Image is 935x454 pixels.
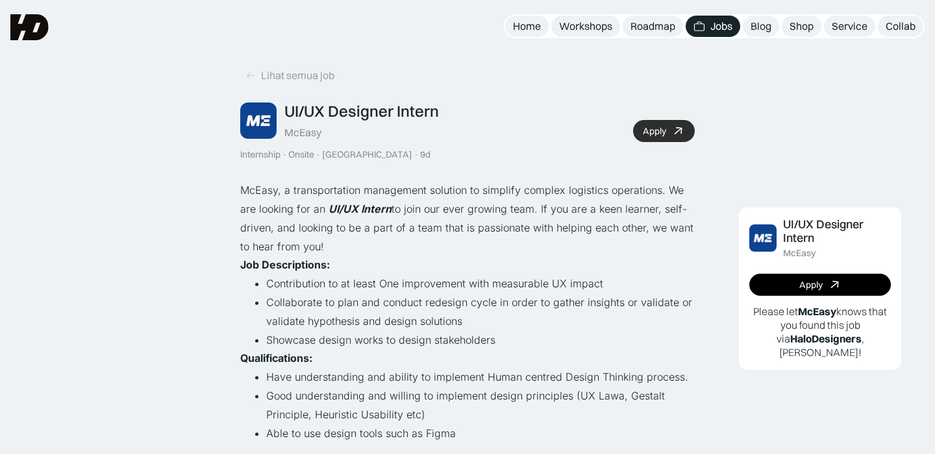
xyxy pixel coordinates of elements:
a: Shop [782,16,821,37]
a: Home [505,16,549,37]
li: Good understanding and willing to implement design principles (UX Lawa, Gestalt Principle, Heuris... [266,387,695,424]
li: Able to use design tools such as Figma [266,424,695,443]
li: Showcase design works to design stakeholders [266,331,695,350]
div: McEasy [783,248,816,259]
div: Jobs [710,19,732,33]
div: [GEOGRAPHIC_DATA] [322,149,412,160]
strong: Qualifications: [240,352,312,364]
em: UI/UX Intern [329,202,392,215]
a: Workshops [551,16,620,37]
div: UI/UX Designer Intern [284,102,439,121]
a: Jobs [686,16,740,37]
div: McEasy [284,126,321,139]
div: Home [513,19,541,33]
b: HaloDesigners [790,332,862,345]
a: Apply [633,120,695,142]
a: Roadmap [623,16,683,37]
a: Collab [878,16,923,37]
b: McEasy [798,305,836,318]
img: Job Image [749,224,777,252]
p: McEasy, a transportation management solution to simplify complex logistics operations. We are loo... [240,181,695,256]
div: Lihat semua job [261,69,334,82]
div: Service [832,19,867,33]
li: Collaborate to plan and conduct redesign cycle in order to gather insights or validate or validat... [266,293,695,331]
div: Shop [790,19,814,33]
div: Apply [799,280,823,291]
div: Workshops [559,19,612,33]
div: Internship [240,149,280,160]
div: Blog [751,19,771,33]
li: Contribution to at least One improvement with measurable UX impact [266,274,695,293]
div: Roadmap [630,19,675,33]
a: Lihat semua job [240,65,340,86]
p: Please let knows that you found this job via , [PERSON_NAME]! [749,305,891,359]
div: · [282,149,287,160]
a: Blog [743,16,779,37]
div: · [414,149,419,160]
div: · [316,149,321,160]
strong: Job Descriptions: [240,258,330,271]
a: Apply [749,274,891,296]
div: Collab [886,19,916,33]
div: Onsite [288,149,314,160]
li: Have understanding and ability to implement Human centred Design Thinking process. [266,368,695,387]
div: 9d [420,149,430,160]
a: Service [824,16,875,37]
div: UI/UX Designer Intern [783,218,891,245]
img: Job Image [240,102,277,139]
div: Apply [643,126,666,137]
